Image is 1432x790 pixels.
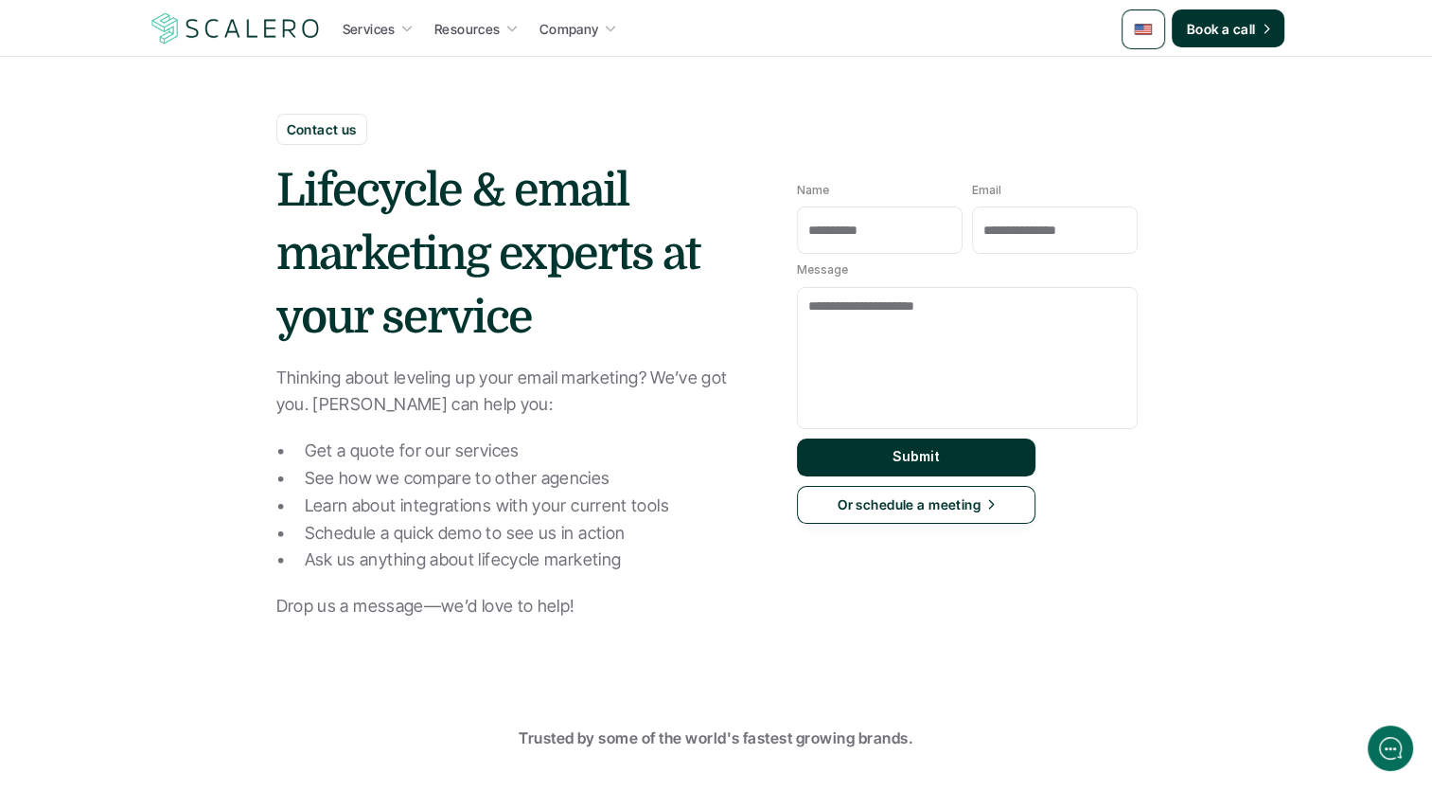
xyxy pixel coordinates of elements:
[797,184,829,197] p: Name
[1187,19,1256,39] p: Book a call
[434,19,501,39] p: Resources
[305,547,750,574] p: Ask us anything about lifecycle marketing
[305,520,750,548] p: Schedule a quick demo to see us in action
[149,10,323,46] img: Scalero company logotype
[797,263,848,277] p: Message
[1134,20,1153,39] img: 🇺🇸
[158,662,239,674] span: We run on Gist
[163,727,1270,751] p: Trusted by some of the world's fastest growing brands.
[29,251,349,289] button: New conversation
[28,126,350,217] h2: Let us know if we can help with lifecycle marketing.
[797,287,1138,429] textarea: Message
[972,184,1001,197] p: Email
[539,19,599,39] p: Company
[797,486,1035,524] a: Or schedule a meeting
[972,206,1138,254] input: Email
[305,493,750,520] p: Learn about integrations with your current tools
[122,262,227,278] span: New conversation
[797,206,963,254] input: Name
[276,365,750,420] p: Thinking about leveling up your email marketing? We’ve got you. [PERSON_NAME] can help you:
[305,438,750,465] p: Get a quote for our services
[797,439,1035,476] button: Submit
[28,92,350,122] h1: Hi! Welcome to [GEOGRAPHIC_DATA].
[149,11,323,45] a: Scalero company logotype
[276,593,750,620] p: Drop us a message—we’d love to help!
[893,449,940,465] p: Submit
[1368,726,1413,771] iframe: gist-messenger-bubble-iframe
[838,494,981,514] p: Or schedule a meeting
[343,19,396,39] p: Services
[287,119,357,139] p: Contact us
[1172,9,1284,47] a: Book a call
[276,159,750,350] h1: Lifecycle & email marketing experts at your service
[305,465,750,493] p: See how we compare to other agencies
